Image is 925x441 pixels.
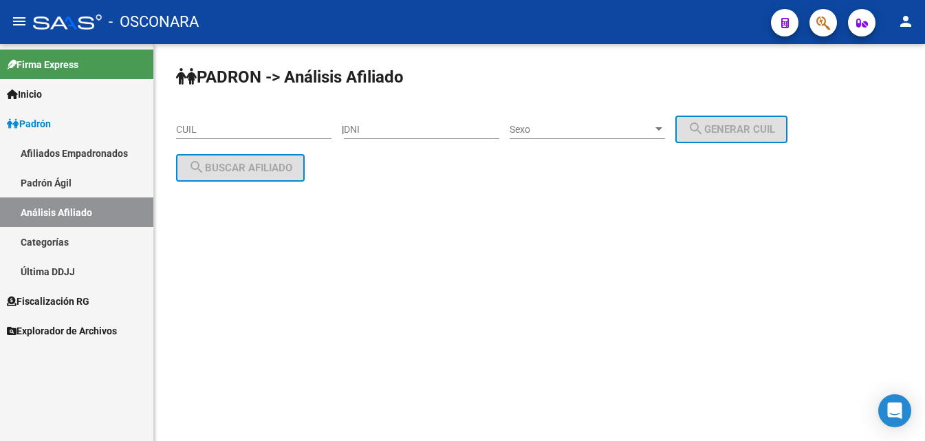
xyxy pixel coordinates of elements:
[188,159,205,175] mat-icon: search
[7,57,78,72] span: Firma Express
[109,7,199,37] span: - OSCONARA
[7,323,117,338] span: Explorador de Archivos
[897,13,914,30] mat-icon: person
[11,13,28,30] mat-icon: menu
[878,394,911,427] div: Open Intercom Messenger
[510,124,653,136] span: Sexo
[688,123,775,136] span: Generar CUIL
[188,162,292,174] span: Buscar afiliado
[342,124,798,135] div: |
[675,116,787,143] button: Generar CUIL
[176,154,305,182] button: Buscar afiliado
[7,294,89,309] span: Fiscalización RG
[7,87,42,102] span: Inicio
[688,120,704,137] mat-icon: search
[176,67,404,87] strong: PADRON -> Análisis Afiliado
[7,116,51,131] span: Padrón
